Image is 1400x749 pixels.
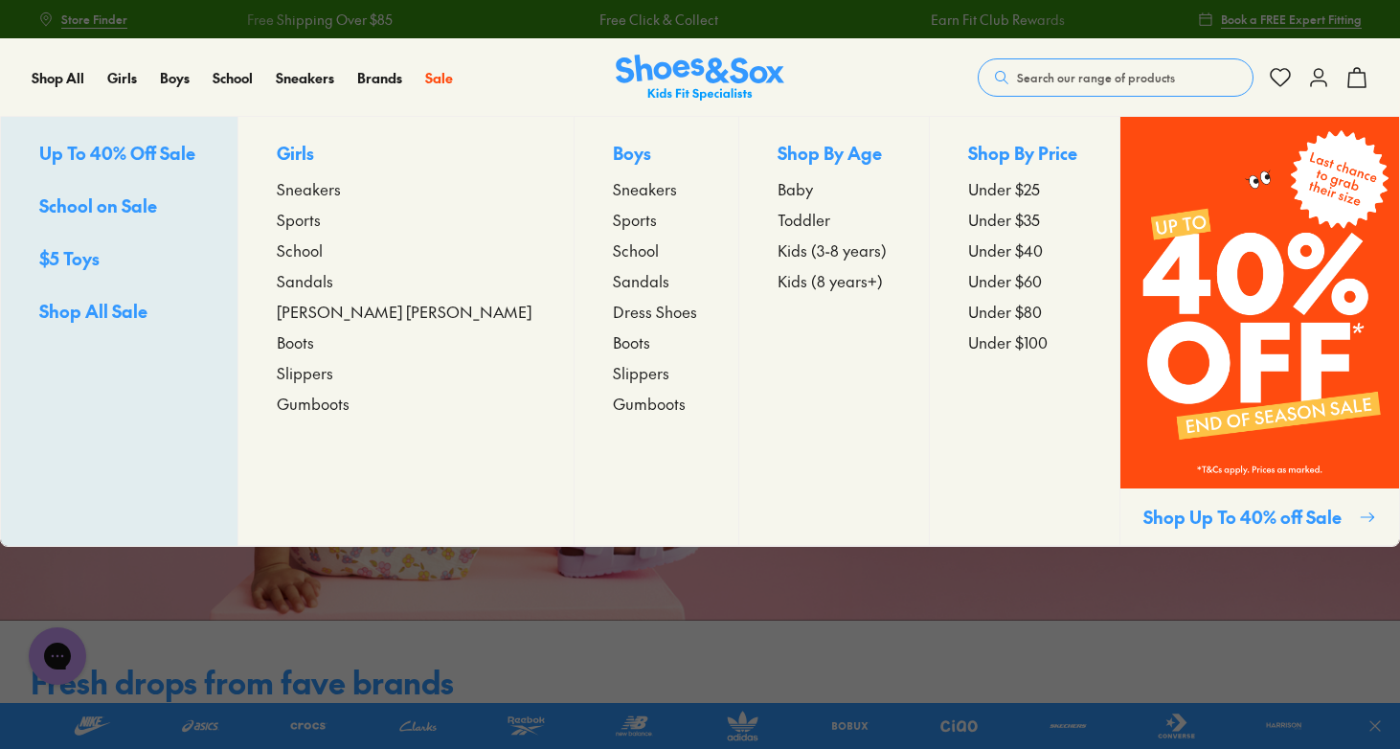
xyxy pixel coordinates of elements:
[613,361,701,384] a: Slippers
[19,621,96,692] iframe: Gorgias live chat messenger
[968,208,1081,231] a: Under $35
[277,330,535,353] a: Boots
[778,177,891,200] a: Baby
[778,177,813,200] span: Baby
[968,269,1042,292] span: Under $60
[597,10,715,30] a: Free Click & Collect
[244,10,390,30] a: Free Shipping Over $85
[613,330,701,353] a: Boots
[968,300,1042,323] span: Under $80
[276,68,334,88] a: Sneakers
[277,300,531,323] span: [PERSON_NAME] [PERSON_NAME]
[277,330,314,353] span: Boots
[213,68,253,88] a: School
[616,55,784,102] a: Shoes & Sox
[778,269,883,292] span: Kids (8 years+)
[778,238,887,261] span: Kids (3-8 years)
[613,238,659,261] span: School
[277,269,535,292] a: Sandals
[613,330,650,353] span: Boots
[968,177,1081,200] a: Under $25
[1198,2,1362,36] a: Book a FREE Expert Fitting
[613,392,686,415] span: Gumboots
[778,140,891,170] p: Shop By Age
[425,68,453,88] a: Sale
[277,177,341,200] span: Sneakers
[39,141,195,165] span: Up To 40% Off Sale
[357,68,402,87] span: Brands
[277,361,333,384] span: Slippers
[277,361,535,384] a: Slippers
[32,68,84,88] a: Shop All
[39,245,199,275] a: $5 Toys
[277,208,535,231] a: Sports
[39,193,199,222] a: School on Sale
[1143,504,1351,530] p: Shop Up To 40% off Sale
[425,68,453,87] span: Sale
[613,208,701,231] a: Sports
[276,68,334,87] span: Sneakers
[613,238,701,261] a: School
[1119,117,1399,546] a: Shop Up To 40% off Sale
[978,58,1253,97] button: Search our range of products
[968,269,1081,292] a: Under $60
[613,300,697,323] span: Dress Shoes
[778,269,891,292] a: Kids (8 years+)
[968,177,1040,200] span: Under $25
[613,208,657,231] span: Sports
[968,208,1040,231] span: Under $35
[1120,117,1399,488] img: SNS_WEBASSETS_GRID_1080x1440_3.png
[38,2,127,36] a: Store Finder
[277,392,350,415] span: Gumboots
[107,68,137,88] a: Girls
[1221,11,1362,28] span: Book a FREE Expert Fitting
[277,269,333,292] span: Sandals
[277,238,535,261] a: School
[32,68,84,87] span: Shop All
[778,238,891,261] a: Kids (3-8 years)
[160,68,190,88] a: Boys
[616,55,784,102] img: SNS_Logo_Responsive.svg
[613,361,669,384] span: Slippers
[778,208,891,231] a: Toddler
[277,238,323,261] span: School
[613,300,701,323] a: Dress Shoes
[39,298,199,328] a: Shop All Sale
[778,208,830,231] span: Toddler
[357,68,402,88] a: Brands
[39,193,157,217] span: School on Sale
[613,140,701,170] p: Boys
[277,208,321,231] span: Sports
[613,392,701,415] a: Gumboots
[107,68,137,87] span: Girls
[968,238,1043,261] span: Under $40
[277,177,535,200] a: Sneakers
[277,140,535,170] p: Girls
[39,299,147,323] span: Shop All Sale
[968,300,1081,323] a: Under $80
[968,238,1081,261] a: Under $40
[968,330,1048,353] span: Under $100
[613,269,669,292] span: Sandals
[277,392,535,415] a: Gumboots
[61,11,127,28] span: Store Finder
[277,300,535,323] a: [PERSON_NAME] [PERSON_NAME]
[613,177,677,200] span: Sneakers
[968,140,1081,170] p: Shop By Price
[39,246,100,270] span: $5 Toys
[613,269,701,292] a: Sandals
[39,140,199,170] a: Up To 40% Off Sale
[1017,69,1175,86] span: Search our range of products
[968,330,1081,353] a: Under $100
[928,10,1062,30] a: Earn Fit Club Rewards
[613,177,701,200] a: Sneakers
[160,68,190,87] span: Boys
[213,68,253,87] span: School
